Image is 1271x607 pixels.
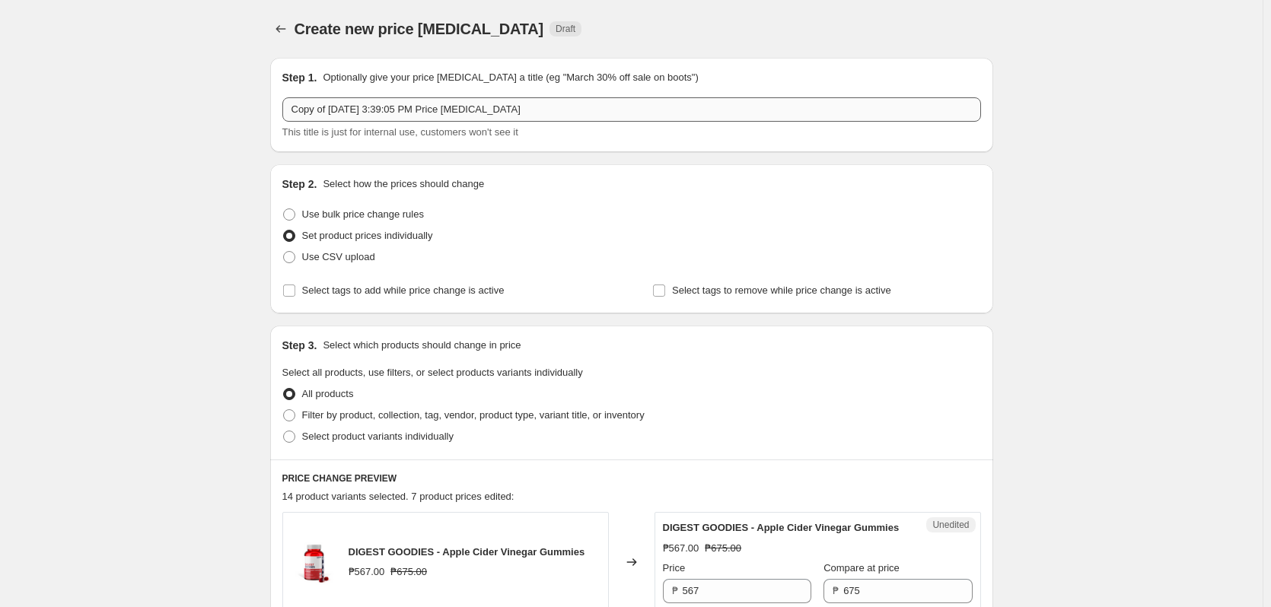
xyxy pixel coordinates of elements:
h6: PRICE CHANGE PREVIEW [282,472,981,485]
span: DIGEST GOODIES - Apple Cider Vinegar Gummies [663,522,900,533]
span: DIGEST GOODIES - Apple Cider Vinegar Gummies [349,546,585,558]
div: ₱567.00 [349,564,385,580]
span: Select product variants individually [302,431,454,442]
span: Create new price [MEDICAL_DATA] [295,21,544,37]
input: 30% off holiday sale [282,97,981,122]
span: Select tags to add while price change is active [302,284,505,296]
span: Compare at price [823,562,900,574]
p: Select which products should change in price [323,338,521,353]
span: Use bulk price change rules [302,208,424,220]
button: Price change jobs [270,18,291,40]
span: Price [663,562,686,574]
span: ₱ [833,585,839,596]
span: Filter by product, collection, tag, vendor, product type, variant title, or inventory [302,409,645,421]
span: All products [302,388,354,399]
span: Set product prices individually [302,230,433,241]
h2: Step 1. [282,70,317,85]
div: ₱567.00 [663,541,699,556]
span: Draft [556,23,575,35]
span: Use CSV upload [302,251,375,262]
span: Select tags to remove while price change is active [672,284,891,296]
span: ₱ [672,585,678,596]
span: This title is just for internal use, customers won't see it [282,126,518,138]
p: Optionally give your price [MEDICAL_DATA] a title (eg "March 30% off sale on boots") [323,70,698,85]
span: Unedited [932,519,969,531]
span: Select all products, use filters, or select products variants individually [282,367,583,378]
img: PDP_MKT_ACV_1_1200x1200_V7_GN_80x.png [291,539,336,585]
h2: Step 2. [282,176,317,192]
strike: ₱675.00 [705,541,741,556]
span: 14 product variants selected. 7 product prices edited: [282,491,514,502]
h2: Step 3. [282,338,317,353]
strike: ₱675.00 [390,564,427,580]
p: Select how the prices should change [323,176,484,192]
